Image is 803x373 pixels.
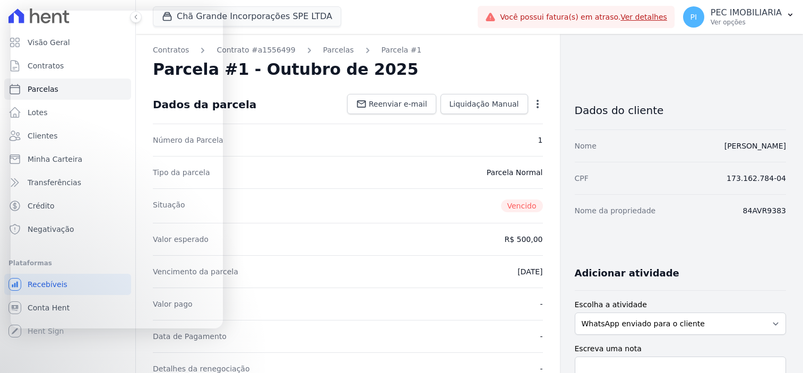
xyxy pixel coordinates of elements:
[4,172,131,193] a: Transferências
[4,125,131,146] a: Clientes
[4,79,131,100] a: Parcelas
[369,99,427,109] span: Reenviar e-mail
[4,219,131,240] a: Negativação
[727,173,786,184] dd: 173.162.784-04
[382,45,422,56] a: Parcela #1
[11,337,36,362] iframe: Intercom live chat
[575,104,786,117] h3: Dados do cliente
[500,12,667,23] span: Você possui fatura(s) em atraso.
[575,343,786,354] label: Escreva uma nota
[575,205,656,216] dt: Nome da propriedade
[517,266,542,277] dd: [DATE]
[575,141,597,151] dt: Nome
[575,299,786,310] label: Escolha a atividade
[504,234,542,245] dd: R$ 500,00
[153,45,543,56] nav: Breadcrumb
[575,267,679,280] h3: Adicionar atividade
[4,195,131,216] a: Crédito
[487,167,543,178] dd: Parcela Normal
[441,94,528,114] a: Liquidação Manual
[724,142,786,150] a: [PERSON_NAME]
[575,173,589,184] dt: CPF
[347,94,436,114] a: Reenviar e-mail
[711,7,782,18] p: PEC IMOBILIARIA
[501,199,543,212] span: Vencido
[711,18,782,27] p: Ver opções
[4,55,131,76] a: Contratos
[4,297,131,318] a: Conta Hent
[153,6,341,27] button: Chã Grande Incorporações SPE LTDA
[540,331,542,342] dd: -
[4,274,131,295] a: Recebíveis
[4,102,131,123] a: Lotes
[153,60,418,79] h2: Parcela #1 - Outubro de 2025
[540,299,542,309] dd: -
[8,257,127,270] div: Plataformas
[323,45,354,56] a: Parcelas
[538,135,543,145] dd: 1
[4,32,131,53] a: Visão Geral
[450,99,519,109] span: Liquidação Manual
[153,331,227,342] dt: Data de Pagamento
[4,149,131,170] a: Minha Carteira
[675,2,803,32] button: PI PEC IMOBILIARIA Ver opções
[217,45,295,56] a: Contrato #a1556499
[690,13,697,21] span: PI
[620,13,667,21] a: Ver detalhes
[743,205,786,216] dd: 84AVR9383
[11,11,223,328] iframe: Intercom live chat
